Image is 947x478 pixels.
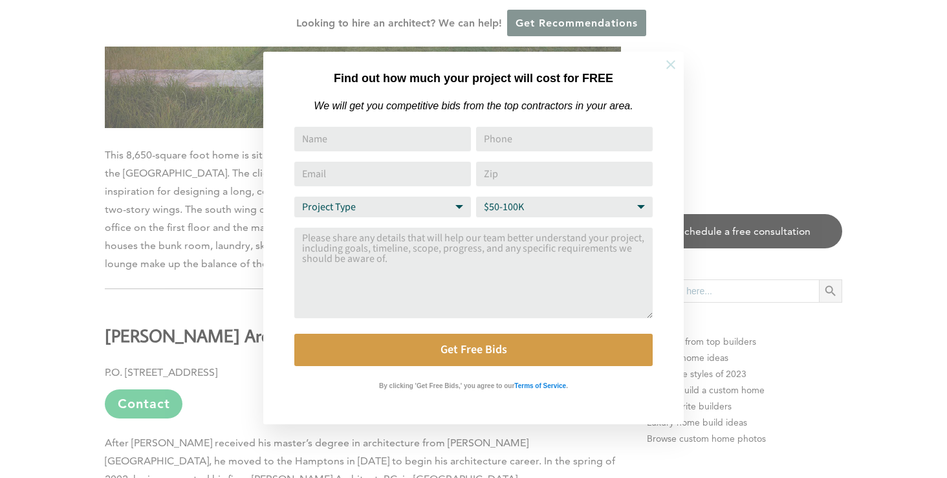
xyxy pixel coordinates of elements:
[476,162,653,186] input: Zip
[294,228,653,318] textarea: Comment or Message
[294,162,471,186] input: Email Address
[379,382,514,389] strong: By clicking 'Get Free Bids,' you agree to our
[514,379,566,390] a: Terms of Service
[314,100,633,111] em: We will get you competitive bids from the top contractors in your area.
[476,197,653,217] select: Budget Range
[648,42,693,87] button: Close
[476,127,653,151] input: Phone
[514,382,566,389] strong: Terms of Service
[294,127,471,151] input: Name
[294,197,471,217] select: Project Type
[566,382,568,389] strong: .
[294,334,653,366] button: Get Free Bids
[334,72,613,85] strong: Find out how much your project will cost for FREE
